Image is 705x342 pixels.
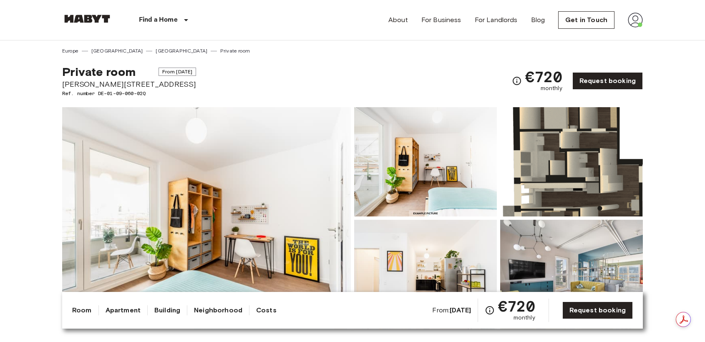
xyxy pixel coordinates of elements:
[388,15,408,25] a: About
[139,15,178,25] p: Find a Home
[194,305,242,315] a: Neighborhood
[500,220,643,329] img: Picture of unit DE-01-09-060-02Q
[450,306,471,314] b: [DATE]
[220,47,250,55] a: Private room
[256,305,277,315] a: Costs
[475,15,518,25] a: For Landlords
[512,76,522,86] svg: Check cost overview for full price breakdown. Please note that discounts apply to new joiners onl...
[62,47,78,55] a: Europe
[106,305,141,315] a: Apartment
[91,47,143,55] a: [GEOGRAPHIC_DATA]
[572,72,643,90] a: Request booking
[421,15,461,25] a: For Business
[525,69,562,84] span: €720
[354,220,497,329] img: Picture of unit DE-01-09-060-02Q
[62,90,196,97] span: Ref. number DE-01-09-060-02Q
[62,15,112,23] img: Habyt
[485,305,495,315] svg: Check cost overview for full price breakdown. Please note that discounts apply to new joiners onl...
[62,65,136,79] span: Private room
[558,11,614,29] a: Get in Touch
[498,299,535,314] span: €720
[628,13,643,28] img: avatar
[531,15,545,25] a: Blog
[514,314,535,322] span: monthly
[354,107,497,216] img: Picture of unit DE-01-09-060-02Q
[541,84,562,93] span: monthly
[432,306,471,315] span: From:
[500,107,643,216] img: Picture of unit DE-01-09-060-02Q
[62,107,351,329] img: Marketing picture of unit DE-01-09-060-02Q
[62,79,196,90] span: [PERSON_NAME][STREET_ADDRESS]
[72,305,92,315] a: Room
[156,47,207,55] a: [GEOGRAPHIC_DATA]
[159,68,196,76] span: From [DATE]
[154,305,180,315] a: Building
[562,302,633,319] a: Request booking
